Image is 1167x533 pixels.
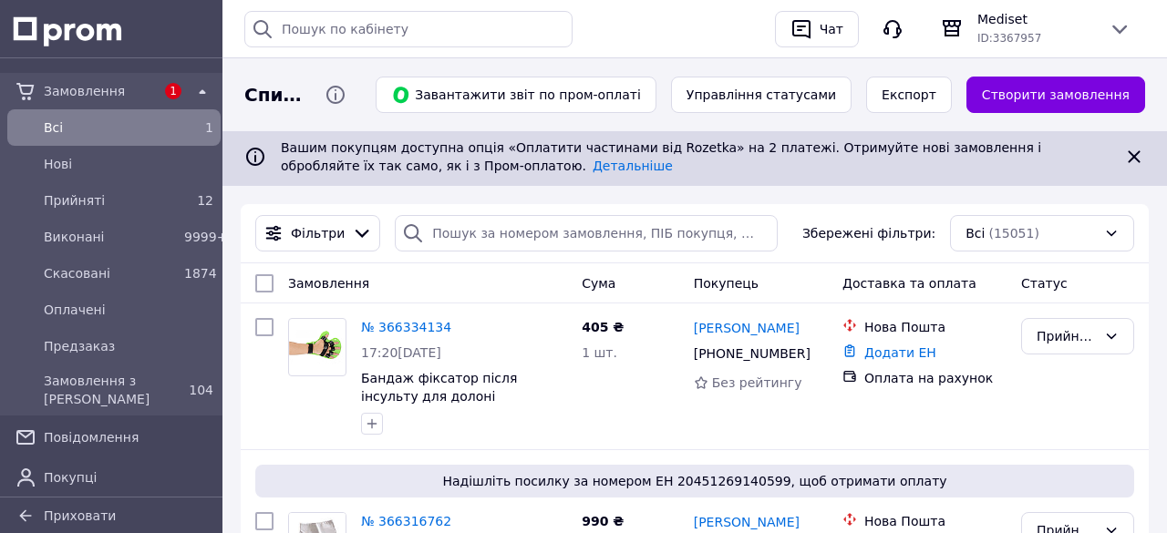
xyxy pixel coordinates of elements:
[988,226,1038,241] span: (15051)
[376,77,656,113] button: Завантажити звіт по пром-оплаті
[671,77,852,113] button: Управління статусами
[977,10,1094,28] span: Mediset
[1037,326,1097,346] div: Прийнято
[864,512,1007,530] div: Нова Пошта
[582,320,624,334] span: 405 ₴
[966,77,1145,113] a: Створити замовлення
[694,513,800,531] a: [PERSON_NAME]
[165,83,181,99] span: 1
[288,276,369,291] span: Замовлення
[289,330,346,364] img: Фото товару
[288,318,346,376] a: Фото товару
[44,468,213,487] span: Покупці
[864,345,936,360] a: Додати ЕН
[694,319,800,337] a: [PERSON_NAME]
[44,372,177,408] span: Замовлення з [PERSON_NAME]
[281,140,1041,173] span: Вашим покупцям доступна опція «Оплатити частинами від Rozetka» на 2 платежі. Отримуйте нові замов...
[44,118,177,137] span: Всi
[189,383,213,397] span: 104
[44,264,177,282] span: Скасовані
[44,508,116,523] span: Приховати
[44,428,213,446] span: Повідомлення
[864,318,1007,336] div: Нова Пошта
[842,276,976,291] span: Доставка та оплата
[44,82,155,100] span: Замовлення
[977,32,1041,45] span: ID: 3367957
[361,371,517,404] a: Бандаж фіксатор після інсульту для долоні
[864,369,1007,387] div: Оплата на рахунок
[694,276,759,291] span: Покупець
[802,224,935,242] span: Збережені фільтри:
[593,159,673,173] a: Детальніше
[582,345,617,360] span: 1 шт.
[291,224,345,242] span: Фільтри
[582,514,624,528] span: 990 ₴
[816,15,847,43] div: Чат
[1021,276,1068,291] span: Статус
[44,228,177,246] span: Виконані
[205,120,213,135] span: 1
[244,82,310,108] span: Список замовлень
[361,345,441,360] span: 17:20[DATE]
[44,191,177,210] span: Прийняті
[44,301,213,319] span: Оплачені
[966,224,985,242] span: Всі
[263,472,1127,490] span: Надішліть посилку за номером ЕН 20451269140599, щоб отримати оплату
[866,77,952,113] button: Експорт
[361,320,451,334] a: № 366334134
[775,11,859,47] button: Чат
[244,11,573,47] input: Пошук по кабінету
[184,266,217,281] span: 1874
[197,193,213,208] span: 12
[690,341,813,366] div: [PHONE_NUMBER]
[361,514,451,528] a: № 366316762
[395,215,778,251] input: Пошук за номером замовлення, ПІБ покупця, номером телефону, Email, номером накладної
[44,337,213,355] span: Предзаказ
[712,375,802,390] span: Без рейтингу
[184,230,227,244] span: 9999+
[582,276,615,291] span: Cума
[44,155,213,173] span: Нові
